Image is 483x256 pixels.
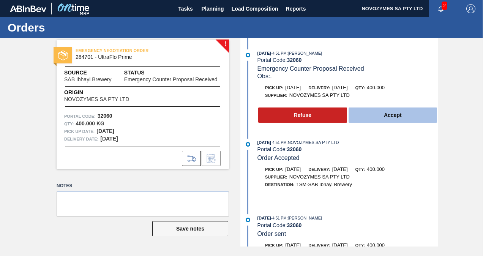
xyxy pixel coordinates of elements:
label: Notes [57,180,229,191]
span: Supplier: [265,175,287,179]
span: Status [124,69,221,77]
span: Pick up: [265,243,283,248]
div: Portal Code: [257,146,438,152]
span: Delivery: [308,167,330,172]
span: Pick up Date: [64,128,95,135]
span: Emergency Counter Proposal Received [257,65,364,72]
span: Reports [286,4,306,13]
button: Notifications [429,3,453,14]
span: Source [64,69,124,77]
img: status [58,51,68,60]
span: : [PERSON_NAME] [287,51,322,55]
span: - 4:51 PM [271,51,287,55]
span: [DATE] [257,216,271,220]
span: Delivery Date: [64,135,98,143]
button: Refuse [258,107,347,123]
span: Qty: [355,167,365,172]
strong: 400.000 KG [76,120,104,126]
span: Order sent [257,231,286,237]
span: NOVOZYMES SA PTY LTD [289,92,350,98]
span: - 4:51 PM [271,141,287,145]
span: - 4:51 PM [271,216,287,220]
span: Tasks [177,4,194,13]
strong: 32060 [287,57,301,63]
div: Go to Load Composition [182,151,201,166]
img: atual [246,53,250,57]
span: [DATE] [285,85,301,90]
span: Obs: . [257,73,272,79]
span: Destination: [265,182,294,187]
span: Emergency Counter Proposal Received [124,77,218,82]
span: : [PERSON_NAME] [287,216,322,220]
span: Qty: [355,243,365,248]
span: 400.000 [367,242,385,248]
span: : NOVOZYMES SA PTY LTD [287,140,339,145]
span: Supplier: [265,93,287,98]
strong: [DATE] [96,128,114,134]
button: Accept [349,107,437,123]
span: Planning [202,4,224,13]
span: Pick up: [265,85,283,90]
span: Delivery: [308,243,330,248]
span: EMERGENCY NEGOTIATION ORDER [76,47,182,54]
span: 284701 - UltraFlo Prime [76,54,213,60]
h1: Orders [8,23,142,32]
span: Qty : [64,120,74,128]
img: atual [246,218,250,222]
span: [DATE] [285,242,301,248]
span: 400.000 [367,166,385,172]
span: [DATE] [285,166,301,172]
span: Origin [64,88,148,96]
img: atual [246,142,250,147]
span: NOVOZYMES SA PTY LTD [64,96,129,102]
span: [DATE] [332,166,348,172]
strong: 32060 [98,113,112,119]
span: Load Composition [232,4,278,13]
img: Logout [466,4,475,13]
span: Order Accepted [257,155,300,161]
button: Save notes [152,221,228,236]
span: [DATE] [257,51,271,55]
div: Inform order change [202,151,221,166]
span: 400.000 [367,85,385,90]
span: [DATE] [332,85,348,90]
span: NOVOZYMES SA PTY LTD [289,174,350,180]
strong: 32060 [287,146,301,152]
span: 2 [442,2,447,10]
span: Portal Code: [64,112,96,120]
span: Pick up: [265,167,283,172]
span: 1SM-SAB Ibhayi Brewery [296,182,352,187]
div: Portal Code: [257,57,438,63]
span: SAB Ibhayi Brewery [64,77,112,82]
span: [DATE] [257,140,271,145]
img: TNhmsLtSVTkK8tSr43FrP2fwEKptu5GPRR3wAAAABJRU5ErkJggg== [10,5,46,12]
strong: 32060 [287,222,301,228]
div: Portal Code: [257,222,438,228]
span: [DATE] [332,242,348,248]
span: Delivery: [308,85,330,90]
span: Qty: [355,85,365,90]
strong: [DATE] [100,136,118,142]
